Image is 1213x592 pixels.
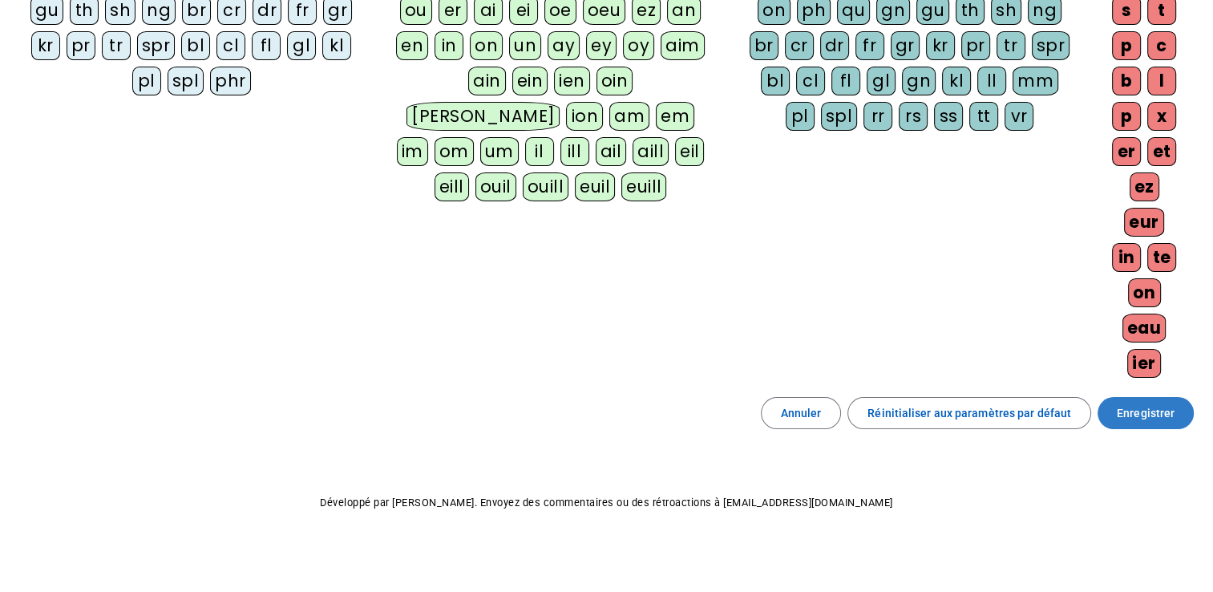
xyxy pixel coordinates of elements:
[821,102,858,131] div: spl
[1005,102,1033,131] div: vr
[891,31,920,60] div: gr
[181,31,210,60] div: bl
[609,102,649,131] div: am
[1147,243,1176,272] div: te
[621,172,666,201] div: euill
[969,102,998,131] div: tt
[406,102,560,131] div: [PERSON_NAME]
[287,31,316,60] div: gl
[1112,243,1141,272] div: in
[1013,67,1058,95] div: mm
[796,67,825,95] div: cl
[210,67,251,95] div: phr
[675,137,705,166] div: eil
[1112,67,1141,95] div: b
[1112,137,1141,166] div: er
[1117,403,1175,423] span: Enregistrer
[761,397,842,429] button: Annuler
[13,493,1200,513] p: Développé par [PERSON_NAME]. Envoyez des commentaires ou des rétroactions à [EMAIL_ADDRESS][DOMAI...
[216,31,245,60] div: cl
[252,31,281,60] div: fl
[855,31,884,60] div: fr
[480,137,519,166] div: um
[1147,67,1176,95] div: l
[525,137,554,166] div: il
[997,31,1025,60] div: tr
[633,137,669,166] div: aill
[1130,172,1159,201] div: ez
[942,67,971,95] div: kl
[509,31,541,60] div: un
[761,67,790,95] div: bl
[523,172,568,201] div: ouill
[475,172,516,201] div: ouil
[1147,102,1176,131] div: x
[934,102,963,131] div: ss
[1147,31,1176,60] div: c
[31,31,60,60] div: kr
[560,137,589,166] div: ill
[786,102,815,131] div: pl
[596,137,627,166] div: ail
[435,31,463,60] div: in
[661,31,705,60] div: aim
[67,31,95,60] div: pr
[831,67,860,95] div: fl
[863,102,892,131] div: rr
[1124,208,1164,237] div: eur
[781,403,822,423] span: Annuler
[435,137,474,166] div: om
[470,31,503,60] div: on
[623,31,654,60] div: oy
[548,31,580,60] div: ay
[1122,314,1167,343] div: eau
[1112,102,1141,131] div: p
[867,403,1071,423] span: Réinitialiser aux paramètres par défaut
[168,67,204,95] div: spl
[102,31,131,60] div: tr
[586,31,617,60] div: ey
[137,31,176,60] div: spr
[899,102,928,131] div: rs
[656,102,694,131] div: em
[322,31,351,60] div: kl
[596,67,633,95] div: oin
[785,31,814,60] div: cr
[867,67,896,95] div: gl
[566,102,603,131] div: ion
[468,67,506,95] div: ain
[977,67,1006,95] div: ll
[575,172,615,201] div: euil
[1112,31,1141,60] div: p
[132,67,161,95] div: pl
[1128,278,1161,307] div: on
[847,397,1091,429] button: Réinitialiser aux paramètres par défaut
[820,31,849,60] div: dr
[750,31,778,60] div: br
[902,67,936,95] div: gn
[1098,397,1194,429] button: Enregistrer
[397,137,428,166] div: im
[512,67,548,95] div: ein
[396,31,428,60] div: en
[1147,137,1176,166] div: et
[926,31,955,60] div: kr
[554,67,590,95] div: ien
[1127,349,1161,378] div: ier
[1032,31,1070,60] div: spr
[435,172,469,201] div: eill
[961,31,990,60] div: pr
